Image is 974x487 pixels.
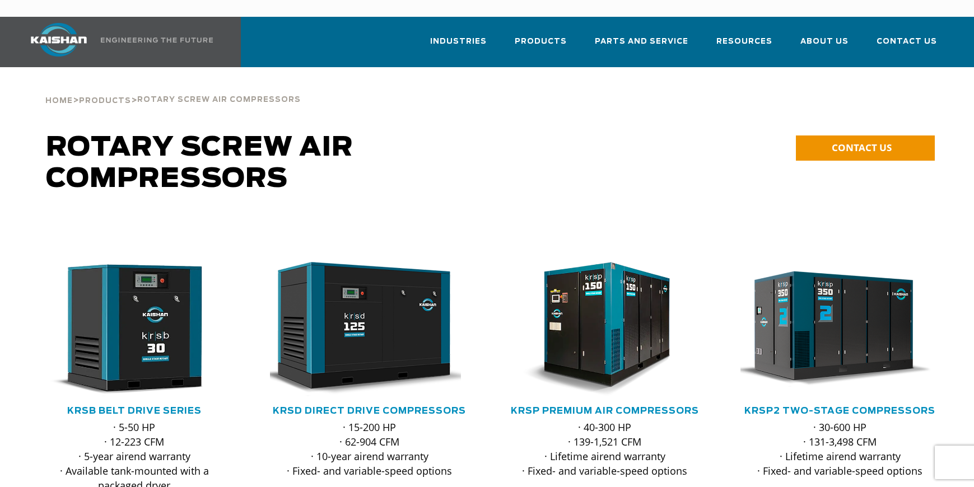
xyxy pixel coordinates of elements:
a: About Us [800,27,849,65]
span: Contact Us [877,35,937,48]
span: Parts and Service [595,35,688,48]
img: Engineering the future [101,38,213,43]
img: krsb30 [26,262,226,396]
a: CONTACT US [796,135,935,161]
img: krsd125 [262,262,461,396]
span: Products [515,35,567,48]
div: krsp150 [505,262,705,396]
a: Home [45,95,73,105]
span: CONTACT US [832,141,892,154]
img: kaishan logo [17,23,101,57]
a: Products [515,27,567,65]
a: Products [79,95,131,105]
div: krsd125 [270,262,469,396]
a: KRSP Premium Air Compressors [511,406,699,415]
span: Rotary Screw Air Compressors [46,134,353,193]
div: > > [45,67,301,110]
span: Home [45,97,73,105]
a: Resources [716,27,772,65]
img: krsp350 [732,262,931,396]
a: Parts and Service [595,27,688,65]
a: Contact Us [877,27,937,65]
div: krsb30 [35,262,234,396]
p: · 30-600 HP · 131-3,498 CFM · Lifetime airend warranty · Fixed- and variable-speed options [740,420,940,478]
a: KRSD Direct Drive Compressors [273,406,466,415]
span: Industries [430,35,487,48]
span: Products [79,97,131,105]
a: Industries [430,27,487,65]
a: KRSB Belt Drive Series [67,406,202,415]
p: · 15-200 HP · 62-904 CFM · 10-year airend warranty · Fixed- and variable-speed options [270,420,469,478]
span: About Us [800,35,849,48]
a: KRSP2 Two-Stage Compressors [744,406,935,415]
a: Kaishan USA [17,17,215,67]
p: · 40-300 HP · 139-1,521 CFM · Lifetime airend warranty · Fixed- and variable-speed options [505,420,705,478]
div: krsp350 [740,262,940,396]
img: krsp150 [497,262,696,396]
span: Rotary Screw Air Compressors [137,96,301,104]
span: Resources [716,35,772,48]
